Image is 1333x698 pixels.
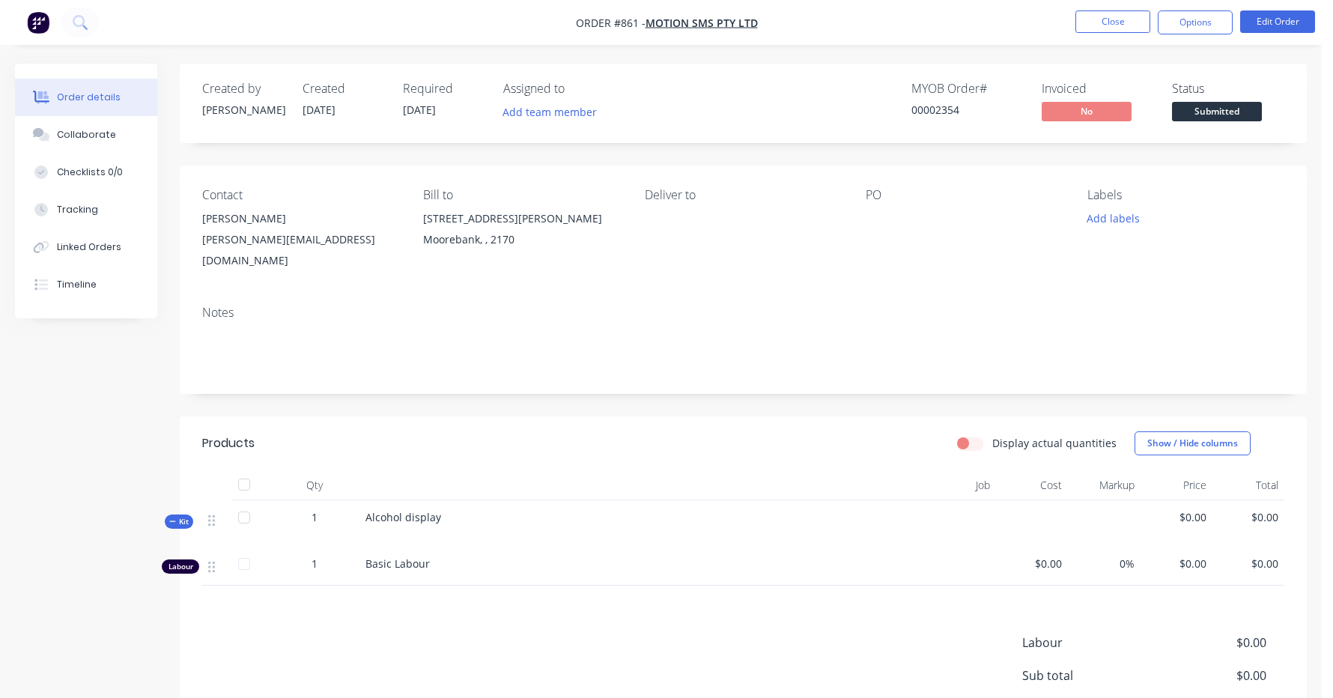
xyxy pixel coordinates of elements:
[1218,509,1278,525] span: $0.00
[57,91,121,104] div: Order details
[57,166,123,179] div: Checklists 0/0
[57,240,121,254] div: Linked Orders
[1075,10,1150,33] button: Close
[1042,102,1132,121] span: No
[270,470,359,500] div: Qty
[403,82,485,96] div: Required
[303,103,335,117] span: [DATE]
[57,278,97,291] div: Timeline
[1078,208,1147,228] button: Add labels
[423,208,620,229] div: [STREET_ADDRESS][PERSON_NAME]
[423,208,620,256] div: [STREET_ADDRESS][PERSON_NAME]Moorebank, , 2170
[15,79,157,116] button: Order details
[1074,556,1134,571] span: 0%
[1068,470,1140,500] div: Markup
[495,102,605,122] button: Add team member
[202,306,1284,320] div: Notes
[1158,10,1233,34] button: Options
[403,103,436,117] span: [DATE]
[911,82,1024,96] div: MYOB Order #
[996,470,1068,500] div: Cost
[911,102,1024,118] div: 00002354
[1156,634,1266,652] span: $0.00
[423,188,620,202] div: Bill to
[162,559,199,574] div: Labour
[1147,509,1206,525] span: $0.00
[202,102,285,118] div: [PERSON_NAME]
[15,266,157,303] button: Timeline
[202,188,399,202] div: Contact
[202,208,399,229] div: [PERSON_NAME]
[503,102,605,122] button: Add team member
[1240,10,1315,33] button: Edit Order
[423,229,620,250] div: Moorebank, , 2170
[312,509,318,525] span: 1
[165,515,193,529] div: Kit
[1042,82,1154,96] div: Invoiced
[1022,634,1156,652] span: Labour
[202,434,255,452] div: Products
[365,510,441,524] span: Alcohol display
[1172,102,1262,121] span: Submitted
[303,82,385,96] div: Created
[312,556,318,571] span: 1
[1087,188,1284,202] div: Labels
[646,16,758,30] a: Motion SMS PTY LTD
[1141,470,1212,500] div: Price
[15,116,157,154] button: Collaborate
[202,208,399,271] div: [PERSON_NAME][PERSON_NAME][EMAIL_ADDRESS][DOMAIN_NAME]
[992,435,1117,451] label: Display actual quantities
[1172,82,1284,96] div: Status
[1002,556,1062,571] span: $0.00
[1212,470,1284,500] div: Total
[15,154,157,191] button: Checklists 0/0
[645,188,842,202] div: Deliver to
[1218,556,1278,571] span: $0.00
[27,11,49,34] img: Factory
[1147,556,1206,571] span: $0.00
[1172,102,1262,124] button: Submitted
[1135,431,1251,455] button: Show / Hide columns
[503,82,653,96] div: Assigned to
[884,470,996,500] div: Job
[169,516,189,527] span: Kit
[15,228,157,266] button: Linked Orders
[202,229,399,271] div: [PERSON_NAME][EMAIL_ADDRESS][DOMAIN_NAME]
[576,16,646,30] span: Order #861 -
[202,82,285,96] div: Created by
[57,203,98,216] div: Tracking
[1156,667,1266,685] span: $0.00
[866,188,1063,202] div: PO
[15,191,157,228] button: Tracking
[1022,667,1156,685] span: Sub total
[57,128,116,142] div: Collaborate
[365,556,430,571] span: Basic Labour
